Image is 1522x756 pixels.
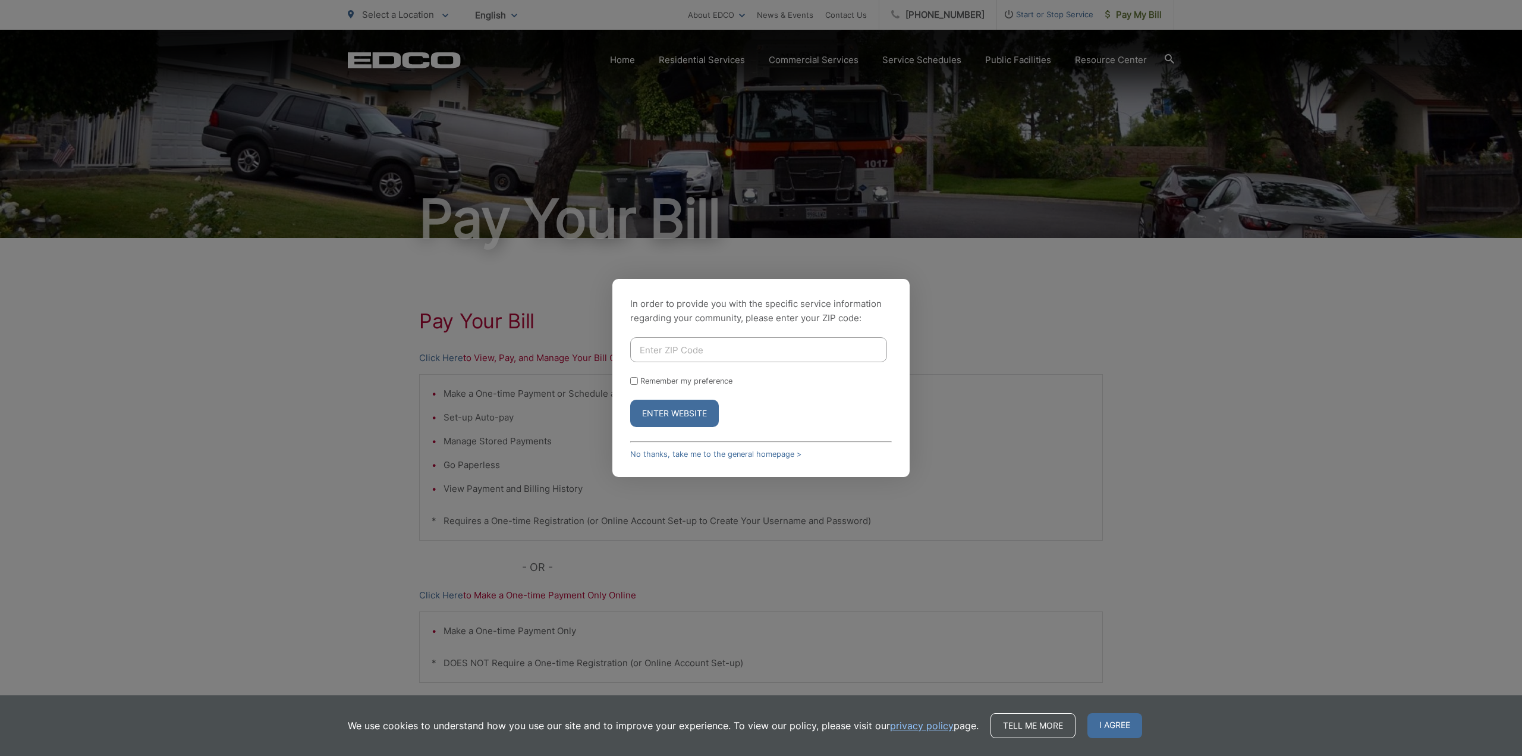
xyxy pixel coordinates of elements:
[630,400,719,427] button: Enter Website
[630,450,801,459] a: No thanks, take me to the general homepage >
[630,337,887,362] input: Enter ZIP Code
[1087,713,1142,738] span: I agree
[990,713,1076,738] a: Tell me more
[630,297,892,325] p: In order to provide you with the specific service information regarding your community, please en...
[640,377,732,385] label: Remember my preference
[348,719,979,733] p: We use cookies to understand how you use our site and to improve your experience. To view our pol...
[890,719,954,733] a: privacy policy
